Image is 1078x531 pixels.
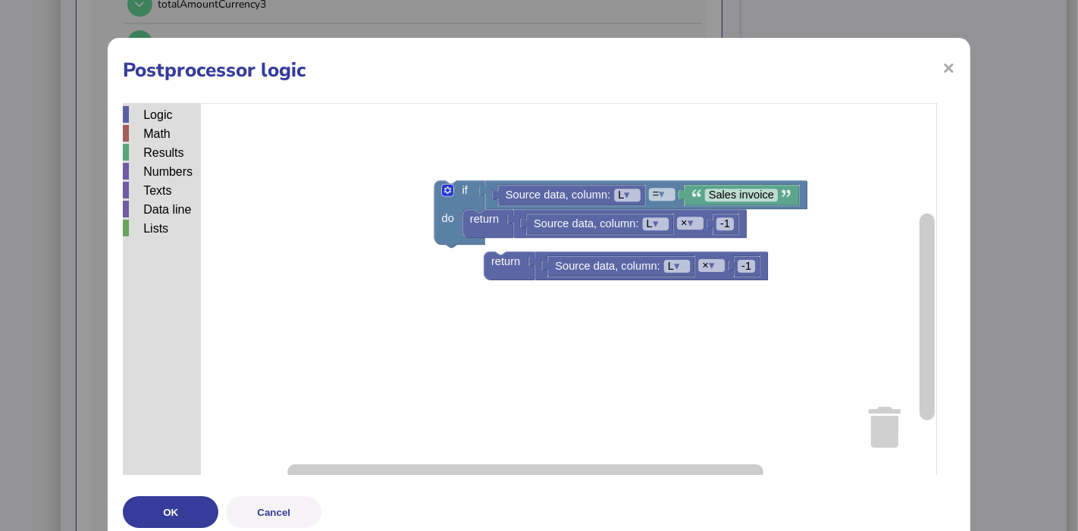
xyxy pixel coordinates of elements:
[647,218,659,230] text: L
[688,217,694,230] tspan: ▾
[709,259,715,271] tspan: ▾
[741,260,751,272] text: -1
[681,217,694,230] text: ×
[462,185,468,197] text: if
[660,189,666,201] tspan: ▾
[625,189,631,201] tspan: ▾
[470,214,499,226] text: return
[506,189,611,201] text: Source data, column:
[709,189,774,201] text: Sales invoice
[942,53,955,82] span: ×
[653,189,666,201] text: =
[555,260,660,272] text: Source data, column:
[703,259,716,271] text: ×
[619,189,631,201] text: L
[123,57,955,83] h1: Postprocessor logic
[668,260,680,272] text: L
[123,496,218,528] button: OK
[674,260,680,272] tspan: ▾
[653,218,659,230] tspan: ▾
[123,103,955,482] div: Blockly Workspace
[442,213,454,225] text: do
[534,218,639,230] text: Source data, column:
[491,255,520,267] text: return
[226,496,321,528] button: Cancel
[720,218,730,230] text: -1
